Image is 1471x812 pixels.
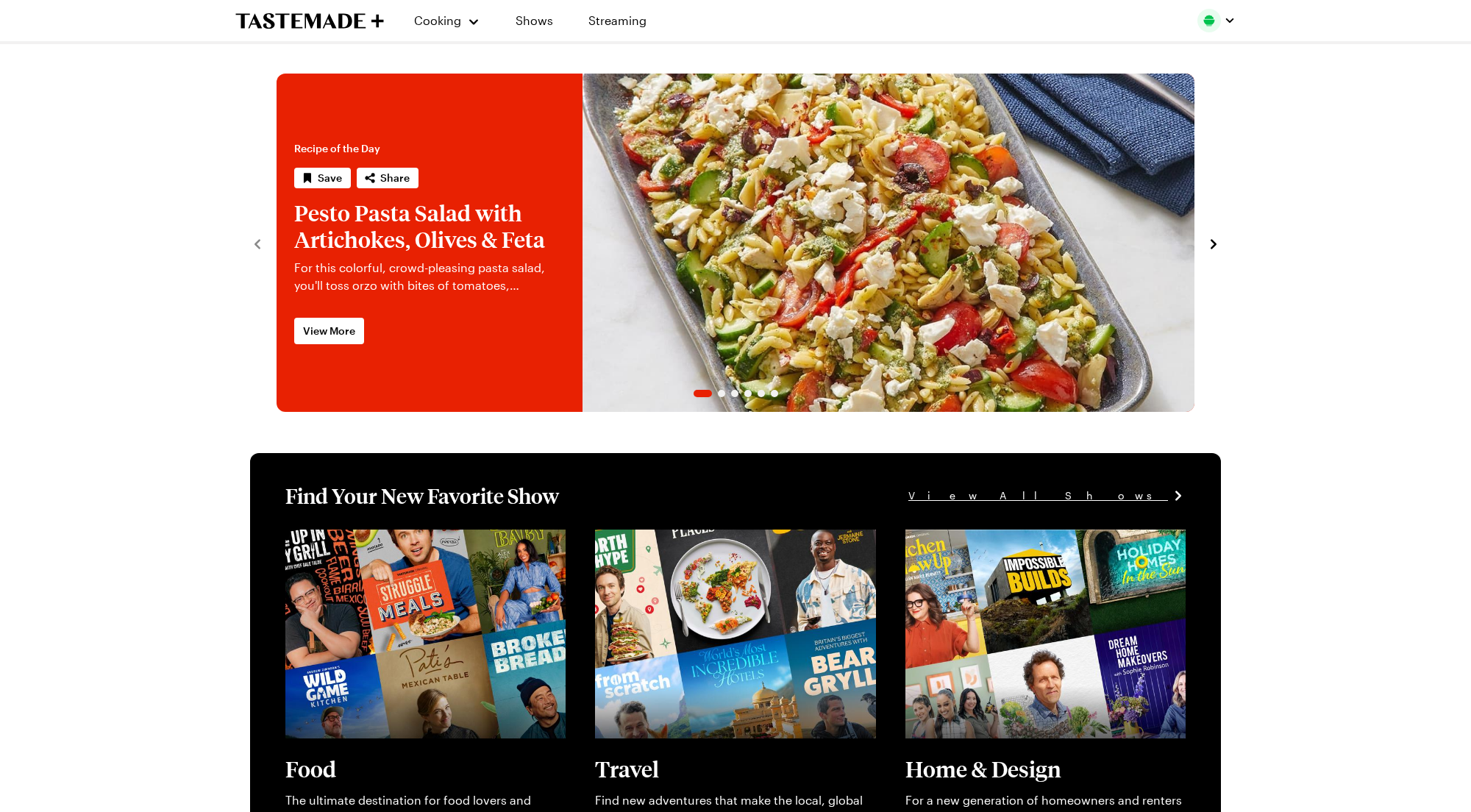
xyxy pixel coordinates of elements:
[731,390,738,397] span: Go to slide 3
[294,318,364,344] a: View More
[380,171,410,185] span: Share
[303,324,355,338] span: View More
[294,168,351,188] button: Save recipe
[905,531,1106,545] a: View full content for [object Object]
[414,13,461,27] span: Cooking
[744,390,752,397] span: Go to slide 4
[235,13,384,29] a: To Tastemade Home Page
[285,482,559,509] h1: Find Your New Favorite Show
[771,390,778,397] span: Go to slide 6
[357,168,418,188] button: Share
[1197,9,1236,32] button: Profile picture
[318,171,342,185] span: Save
[595,531,796,545] a: View full content for [object Object]
[250,234,265,252] button: navigate to previous item
[1206,234,1221,252] button: navigate to next item
[758,390,765,397] span: Go to slide 5
[718,390,725,397] span: Go to slide 2
[908,488,1168,504] span: View All Shows
[694,390,712,397] span: Go to slide 1
[285,531,486,545] a: View full content for [object Object]
[413,3,480,38] button: Cooking
[277,74,1194,412] div: 1 / 6
[1197,9,1221,32] img: Profile picture
[908,488,1186,504] a: View All Shows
